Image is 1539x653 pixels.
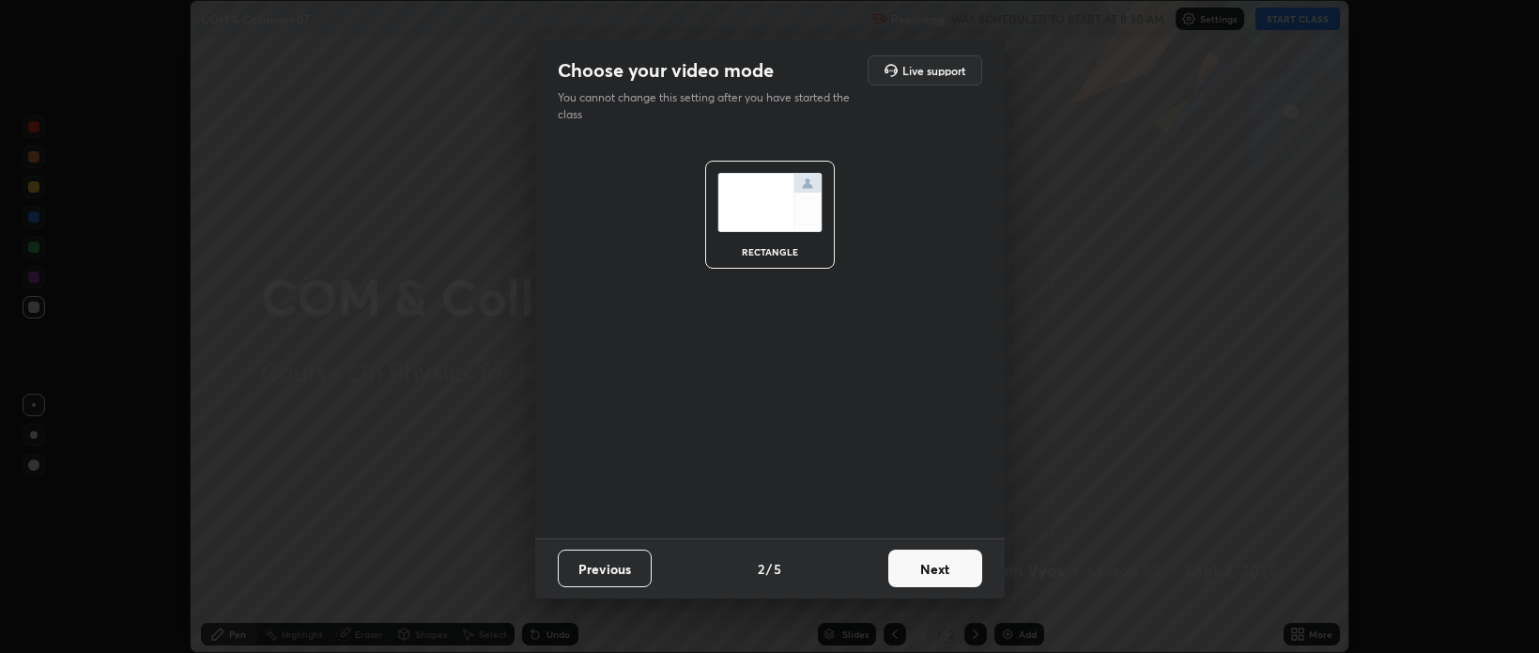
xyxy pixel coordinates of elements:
[558,89,862,123] p: You cannot change this setting after you have started the class
[732,247,808,257] div: rectangle
[558,58,774,83] h2: Choose your video mode
[888,550,982,587] button: Next
[758,559,764,579] h4: 2
[766,559,772,579] h4: /
[902,65,965,76] h5: Live support
[717,173,823,232] img: normalScreenIcon.ae25ed63.svg
[558,550,652,587] button: Previous
[774,559,781,579] h4: 5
